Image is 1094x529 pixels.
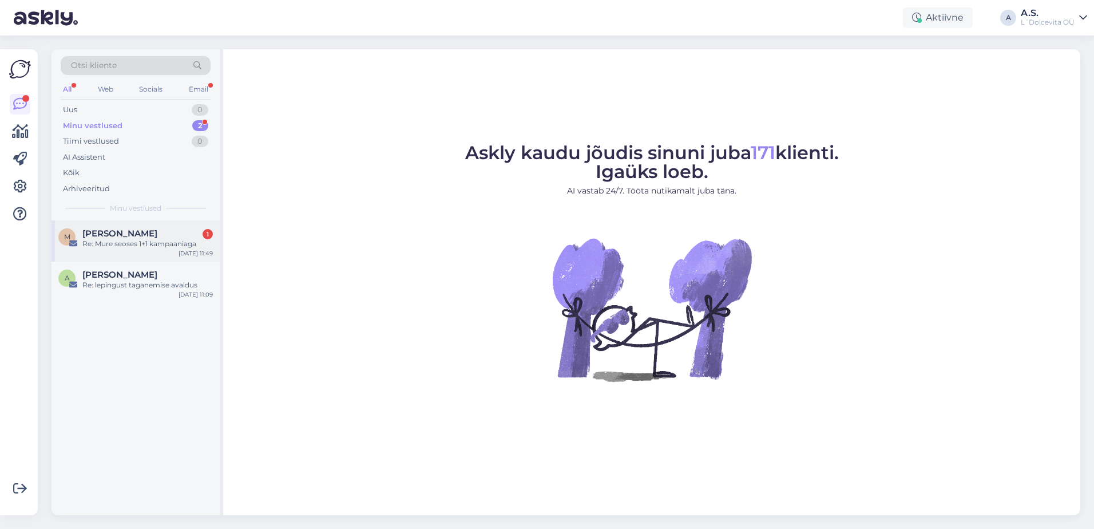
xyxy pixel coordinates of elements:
[110,203,161,214] span: Minu vestlused
[465,141,839,183] span: Askly kaudu jõudis sinuni juba klienti. Igaüks loeb.
[82,280,213,290] div: Re: lepingust taganemise avaldus
[1021,9,1087,27] a: A.S.L´Dolcevita OÜ
[63,120,122,132] div: Minu vestlused
[751,141,775,164] span: 171
[465,185,839,197] p: AI vastab 24/7. Tööta nutikamalt juba täna.
[137,82,165,97] div: Socials
[71,60,117,72] span: Otsi kliente
[1021,18,1075,27] div: L´Dolcevita OÜ
[9,58,31,80] img: Askly Logo
[82,270,157,280] span: Aina Merisalu
[63,152,105,163] div: AI Assistent
[64,232,70,241] span: M
[63,167,80,179] div: Kõik
[82,228,157,239] span: Miina Mägi
[179,249,213,258] div: [DATE] 11:49
[61,82,74,97] div: All
[203,229,213,239] div: 1
[192,120,208,132] div: 2
[179,290,213,299] div: [DATE] 11:09
[903,7,973,28] div: Aktiivne
[192,136,208,147] div: 0
[63,136,119,147] div: Tiimi vestlused
[65,274,70,282] span: A
[192,104,208,116] div: 0
[63,183,110,195] div: Arhiveeritud
[82,239,213,249] div: Re: Mure seoses 1+1 kampaaniaga
[1021,9,1075,18] div: A.S.
[63,104,77,116] div: Uus
[1000,10,1016,26] div: A
[96,82,116,97] div: Web
[187,82,211,97] div: Email
[549,206,755,412] img: No Chat active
